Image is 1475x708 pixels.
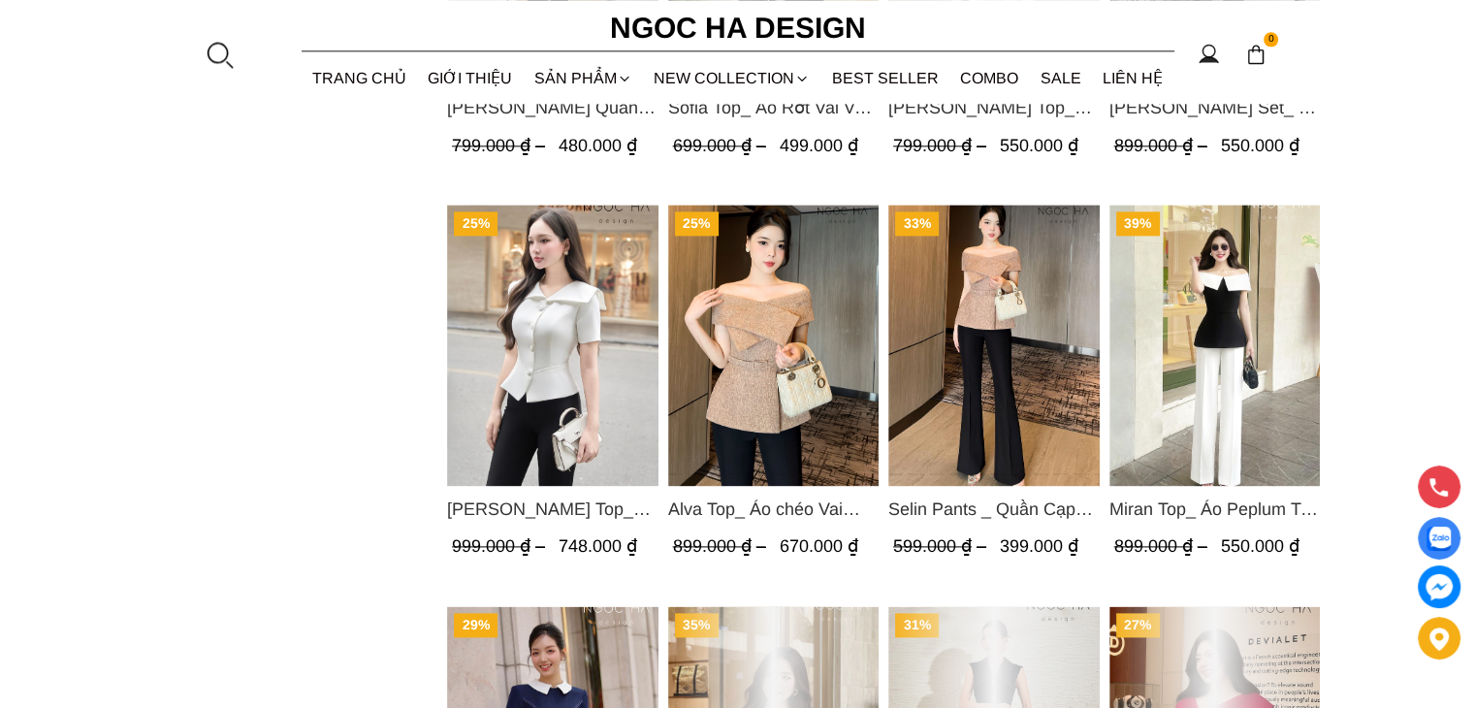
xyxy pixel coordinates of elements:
[1264,32,1279,48] span: 0
[779,536,857,556] span: 670.000 ₫
[593,5,883,51] a: Ngoc Ha Design
[1220,536,1299,556] span: 550.000 ₫
[524,52,644,104] div: SẢN PHẨM
[888,496,1100,523] span: Selin Pants _ Quần Cạp Cao Xếp Ly Giữa 2 màu Đen, Cam - Q007
[893,136,991,155] span: 799.000 ₫
[821,52,950,104] a: BEST SELLER
[1108,496,1320,523] span: Miran Top_ Áo Peplum Trễ Vai Phối Trắng Đen A1069
[1220,136,1299,155] span: 550.000 ₫
[667,94,879,121] a: Link to Sofia Top_ Áo Rớt Vai Vạt Rủ Màu Đỏ A428
[949,52,1030,104] a: Combo
[1113,136,1211,155] span: 899.000 ₫
[643,52,821,104] a: NEW COLLECTION
[888,496,1100,523] a: Link to Selin Pants _ Quần Cạp Cao Xếp Ly Giữa 2 màu Đen, Cam - Q007
[447,205,658,486] img: Fiona Top_ Áo Vest Cách Điệu Cổ Ngang Vạt Chéo Tay Cộc Màu Trắng A936
[888,205,1100,486] a: Product image - Selin Pants _ Quần Cạp Cao Xếp Ly Giữa 2 màu Đen, Cam - Q007
[447,94,658,121] span: [PERSON_NAME] Quần Loe Dài Có Cạp Màu Đen Q061
[559,536,637,556] span: 748.000 ₫
[452,536,550,556] span: 999.000 ₫
[667,94,879,121] span: Sofia Top_ Áo Rớt Vai Vạt Rủ Màu Đỏ A428
[893,536,991,556] span: 599.000 ₫
[447,205,658,486] a: Product image - Fiona Top_ Áo Vest Cách Điệu Cổ Ngang Vạt Chéo Tay Cộc Màu Trắng A936
[1000,136,1078,155] span: 550.000 ₫
[1418,517,1460,560] a: Display image
[1092,52,1174,104] a: LIÊN HỆ
[452,136,550,155] span: 799.000 ₫
[1245,44,1267,65] img: img-CART-ICON-ksit0nf1
[1030,52,1093,104] a: SALE
[779,136,857,155] span: 499.000 ₫
[888,94,1100,121] span: [PERSON_NAME] Top_ Áo Cổ Tròn Tùng May Gân Nổi Màu Kem A922
[1000,536,1078,556] span: 399.000 ₫
[1113,536,1211,556] span: 899.000 ₫
[672,136,770,155] span: 699.000 ₫
[447,496,658,523] span: [PERSON_NAME] Top_ Áo Vest Cách Điệu Cổ Ngang Vạt Chéo Tay Cộc Màu Trắng A936
[1108,94,1320,121] span: [PERSON_NAME] Set_ Áo Vạt Chéo Đính 3 Cúc, Quần Suông Ống Loe A934+Q007
[447,94,658,121] a: Link to Jenny Pants_ Quần Loe Dài Có Cạp Màu Đen Q061
[667,205,879,486] a: Product image - Alva Top_ Áo chéo Vai Kèm Đai Màu Be A822
[888,94,1100,121] a: Link to Ellie Top_ Áo Cổ Tròn Tùng May Gân Nổi Màu Kem A922
[1418,565,1460,608] a: messenger
[447,496,658,523] a: Link to Fiona Top_ Áo Vest Cách Điệu Cổ Ngang Vạt Chéo Tay Cộc Màu Trắng A936
[1108,94,1320,121] a: Link to Amy Set_ Áo Vạt Chéo Đính 3 Cúc, Quần Suông Ống Loe A934+Q007
[667,205,879,486] img: Alva Top_ Áo chéo Vai Kèm Đai Màu Be A822
[302,52,418,104] a: TRANG CHỦ
[672,536,770,556] span: 899.000 ₫
[559,136,637,155] span: 480.000 ₫
[1108,496,1320,523] a: Link to Miran Top_ Áo Peplum Trễ Vai Phối Trắng Đen A1069
[1427,527,1451,551] img: Display image
[667,496,879,523] a: Link to Alva Top_ Áo chéo Vai Kèm Đai Màu Be A822
[417,52,524,104] a: GIỚI THIỆU
[888,205,1100,486] img: Selin Pants _ Quần Cạp Cao Xếp Ly Giữa 2 màu Đen, Cam - Q007
[1108,205,1320,486] img: Miran Top_ Áo Peplum Trễ Vai Phối Trắng Đen A1069
[1108,205,1320,486] a: Product image - Miran Top_ Áo Peplum Trễ Vai Phối Trắng Đen A1069
[667,496,879,523] span: Alva Top_ Áo chéo Vai Kèm Đai Màu Be A822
